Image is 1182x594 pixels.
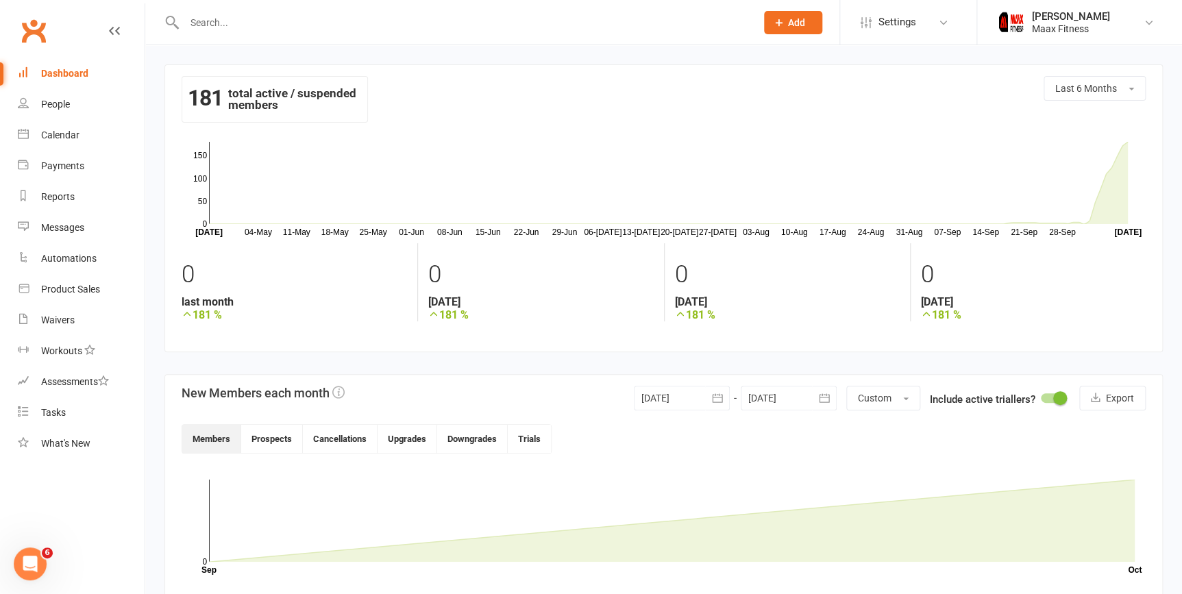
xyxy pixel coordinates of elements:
[18,151,145,182] a: Payments
[508,425,551,453] button: Trials
[41,345,82,356] div: Workouts
[378,425,437,453] button: Upgrades
[930,391,1035,408] label: Include active triallers?
[182,386,345,400] h3: New Members each month
[182,254,407,295] div: 0
[182,308,407,321] strong: 181 %
[18,274,145,305] a: Product Sales
[18,305,145,336] a: Waivers
[41,191,75,202] div: Reports
[241,425,303,453] button: Prospects
[998,9,1025,36] img: thumb_image1759205071.png
[921,295,1146,308] strong: [DATE]
[41,68,88,79] div: Dashboard
[18,212,145,243] a: Messages
[14,547,47,580] iframe: Intercom live chat
[428,254,653,295] div: 0
[41,253,97,264] div: Automations
[675,308,900,321] strong: 181 %
[846,386,920,410] button: Custom
[18,336,145,367] a: Workouts
[1055,83,1117,94] span: Last 6 Months
[428,308,653,321] strong: 181 %
[182,295,407,308] strong: last month
[921,308,1146,321] strong: 181 %
[18,120,145,151] a: Calendar
[18,428,145,459] a: What's New
[42,547,53,558] span: 6
[18,89,145,120] a: People
[437,425,508,453] button: Downgrades
[1079,386,1146,410] button: Export
[858,393,891,404] span: Custom
[188,88,223,108] strong: 181
[878,7,916,38] span: Settings
[41,314,75,325] div: Waivers
[921,254,1146,295] div: 0
[303,425,378,453] button: Cancellations
[18,243,145,274] a: Automations
[41,438,90,449] div: What's New
[18,182,145,212] a: Reports
[18,367,145,397] a: Assessments
[41,407,66,418] div: Tasks
[41,129,79,140] div: Calendar
[788,17,805,28] span: Add
[1032,10,1110,23] div: [PERSON_NAME]
[41,222,84,233] div: Messages
[428,295,653,308] strong: [DATE]
[16,14,51,48] a: Clubworx
[41,99,70,110] div: People
[182,76,368,123] div: total active / suspended members
[180,13,746,32] input: Search...
[675,295,900,308] strong: [DATE]
[41,160,84,171] div: Payments
[41,284,100,295] div: Product Sales
[18,58,145,89] a: Dashboard
[1032,23,1110,35] div: Maax Fitness
[41,376,109,387] div: Assessments
[18,397,145,428] a: Tasks
[764,11,822,34] button: Add
[1044,76,1146,101] button: Last 6 Months
[182,425,241,453] button: Members
[675,254,900,295] div: 0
